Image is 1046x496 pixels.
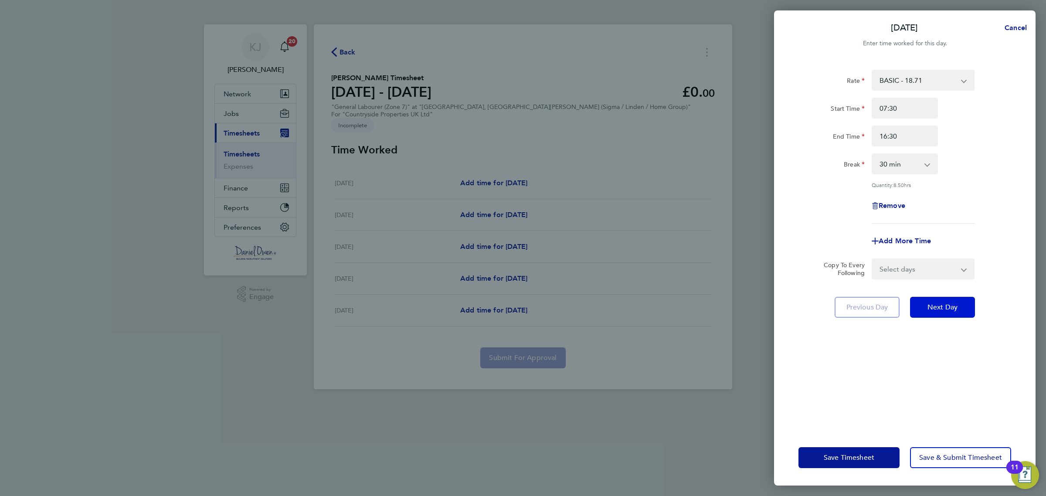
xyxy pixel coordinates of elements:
[919,453,1002,462] span: Save & Submit Timesheet
[817,261,865,277] label: Copy To Every Following
[872,98,938,119] input: E.g. 08:00
[872,126,938,146] input: E.g. 18:00
[891,22,918,34] p: [DATE]
[872,238,931,245] button: Add More Time
[831,105,865,115] label: Start Time
[774,38,1036,49] div: Enter time worked for this day.
[1011,467,1019,479] div: 11
[1002,24,1027,32] span: Cancel
[872,181,975,188] div: Quantity: hrs
[927,303,958,312] span: Next Day
[844,160,865,171] label: Break
[847,77,865,87] label: Rate
[879,237,931,245] span: Add More Time
[910,297,975,318] button: Next Day
[910,447,1011,468] button: Save & Submit Timesheet
[1011,461,1039,489] button: Open Resource Center, 11 new notifications
[991,19,1036,37] button: Cancel
[833,132,865,143] label: End Time
[879,201,905,210] span: Remove
[893,181,904,188] span: 8.50
[872,202,905,209] button: Remove
[798,447,900,468] button: Save Timesheet
[824,453,874,462] span: Save Timesheet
